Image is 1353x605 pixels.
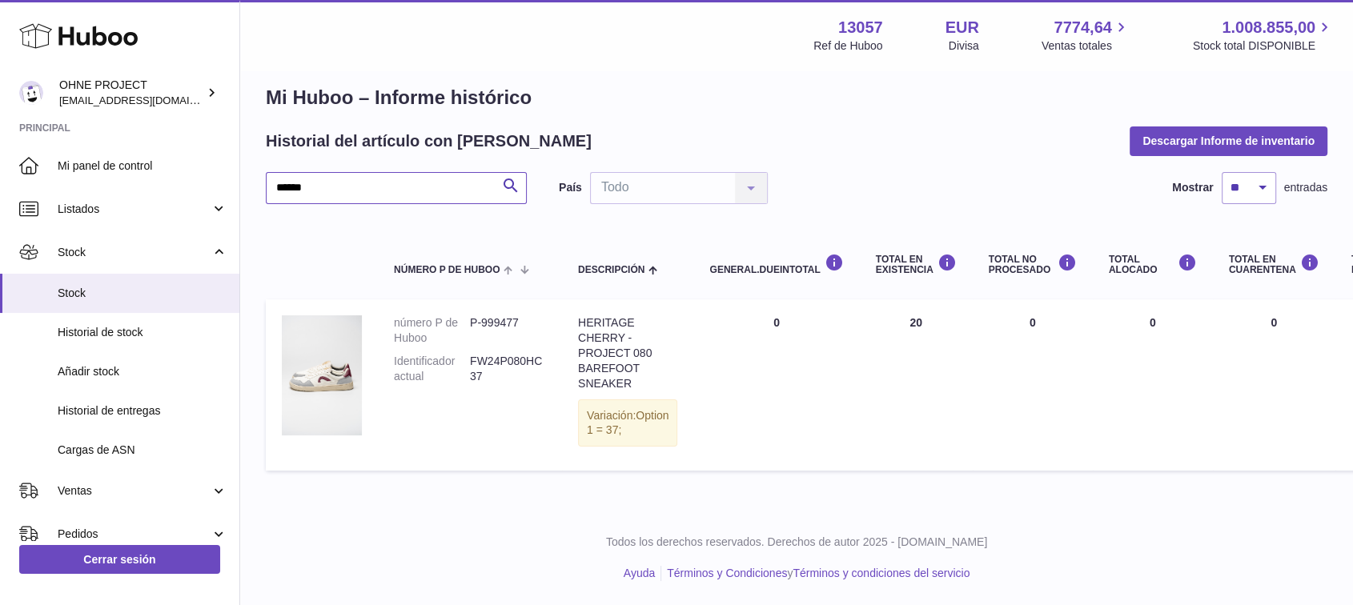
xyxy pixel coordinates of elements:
[58,286,227,301] span: Stock
[1229,254,1319,275] div: Total en CUARENTENA
[661,566,970,581] li: y
[838,17,883,38] strong: 13057
[1093,299,1213,471] td: 0
[1222,17,1315,38] span: 1.008.855,00
[578,399,677,447] div: Variación:
[1042,17,1130,54] a: 7774,64 Ventas totales
[266,130,592,152] h2: Historial del artículo con [PERSON_NAME]
[470,315,546,346] dd: P-999477
[394,265,500,275] span: número P de Huboo
[58,483,211,499] span: Ventas
[860,299,973,471] td: 20
[19,545,220,574] a: Cerrar sesión
[58,403,227,419] span: Historial de entregas
[58,325,227,340] span: Historial de stock
[578,315,677,391] div: HERITAGE CHERRY - PROJECT 080 BAREFOOT SNEAKER
[624,567,655,579] a: Ayuda
[1054,17,1111,38] span: 7774,64
[793,567,970,579] a: Términos y condiciones del servicio
[282,315,362,435] img: product image
[587,409,668,437] span: Option 1 = 37;
[876,254,957,275] div: Total en EXISTENCIA
[1172,180,1213,195] label: Mostrar
[470,354,546,384] dd: FW24P080HC37
[394,315,470,346] dt: número P de Huboo
[1109,254,1197,275] div: Total ALOCADO
[58,364,227,379] span: Añadir stock
[58,245,211,260] span: Stock
[58,202,211,217] span: Listados
[1130,126,1327,155] button: Descargar Informe de inventario
[989,254,1077,275] div: Total NO PROCESADO
[1193,17,1334,54] a: 1.008.855,00 Stock total DISPONIBLE
[266,85,1327,110] h1: Mi Huboo – Informe histórico
[667,567,787,579] a: Términos y Condiciones
[559,180,582,195] label: País
[945,17,979,38] strong: EUR
[949,38,979,54] div: Divisa
[1042,38,1130,54] span: Ventas totales
[58,158,227,174] span: Mi panel de control
[1271,316,1277,329] span: 0
[58,443,227,458] span: Cargas de ASN
[253,535,1340,550] p: Todos los derechos reservados. Derechos de autor 2025 - [DOMAIN_NAME]
[709,254,843,275] div: general.dueInTotal
[973,299,1093,471] td: 0
[1193,38,1334,54] span: Stock total DISPONIBLE
[19,81,43,105] img: internalAdmin-13057@internal.huboo.com
[59,94,235,106] span: [EMAIL_ADDRESS][DOMAIN_NAME]
[1284,180,1327,195] span: entradas
[58,527,211,542] span: Pedidos
[578,265,644,275] span: Descripción
[693,299,859,471] td: 0
[394,354,470,384] dt: Identificador actual
[813,38,882,54] div: Ref de Huboo
[59,78,203,108] div: OHNE PROJECT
